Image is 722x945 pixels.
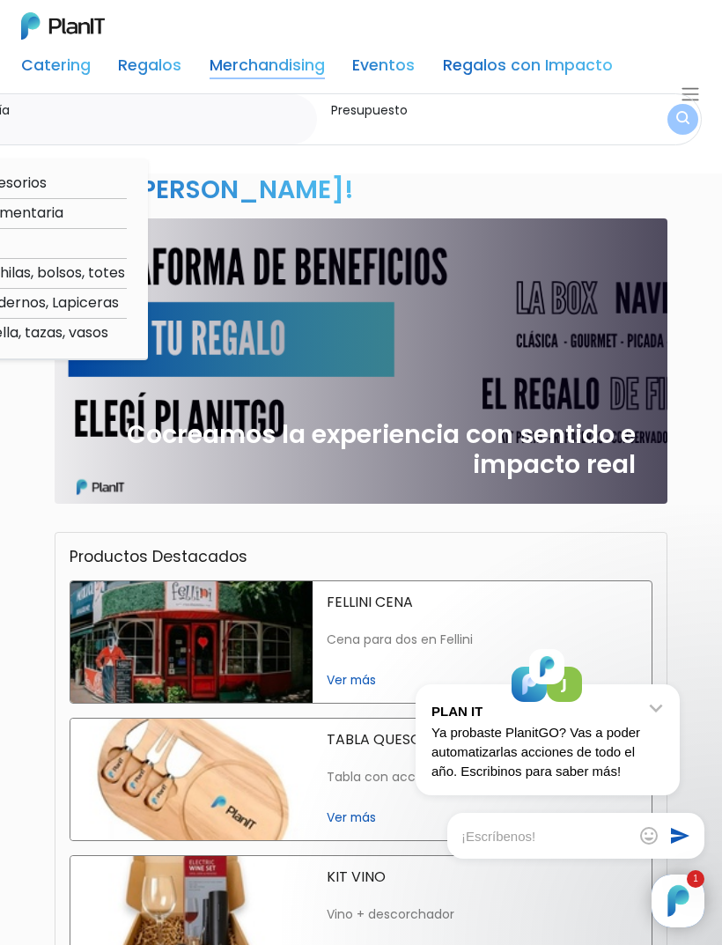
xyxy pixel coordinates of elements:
h2: Cocreamos la experiencia con sentido e impacto real [86,419,636,480]
img: PlanIt Logo [21,12,105,40]
iframe: trengo-widget-launcher [652,875,704,927]
iframe: trengo-widget-greeter [370,561,722,867]
img: search_button-432b6d5273f82d61273b3651a40e1bd1b912527efae98b1b7a1b2c0702e16a8d.svg [676,111,689,128]
span: Ver más [327,808,637,827]
a: fellini cena FELLINI CENA Cena para dos en Fellini Ver más [70,580,652,704]
p: Vino + descorchador [327,907,637,922]
p: KIT VINO [327,870,637,884]
a: Regalos [118,58,181,79]
p: TABLA QUESOS [327,733,637,747]
img: fellini cena [70,581,313,703]
p: Tabla con accesorios [327,770,637,785]
img: tabla quesos [70,719,313,840]
label: Presupuesto [331,101,617,120]
a: Merchandising [210,58,325,79]
a: Regalos con Impacto [443,58,613,79]
a: Catering [21,58,91,79]
iframe: trengo-widget-badge [687,870,704,888]
a: tabla quesos TABLA QUESOS Tabla con accesorios Ver más [70,718,652,841]
a: Eventos [352,58,415,79]
span: Ver más [327,671,637,690]
h2: ¡Hola [PERSON_NAME]! [55,172,354,207]
p: FELLINI CENA [327,595,637,609]
h3: Productos Destacados [70,548,247,566]
p: Cena para dos en Fellini [327,632,637,647]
